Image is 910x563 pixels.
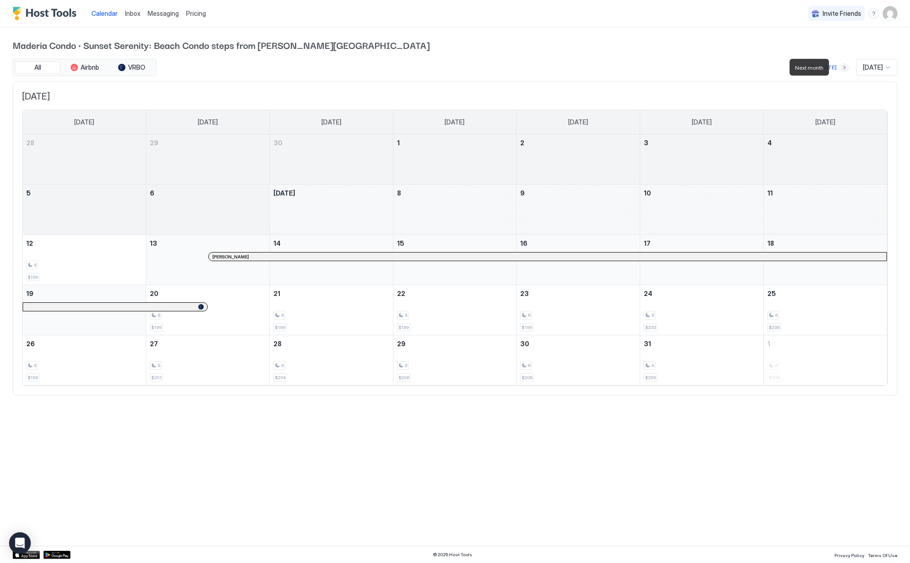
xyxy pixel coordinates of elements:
a: October 13, 2025 [146,235,269,252]
td: October 28, 2025 [269,335,393,386]
span: [DATE] [74,118,94,126]
button: Airbnb [62,61,107,74]
div: Google Play Store [43,551,71,559]
td: October 24, 2025 [640,285,764,335]
span: 22 [397,290,405,297]
span: 6 [775,312,778,318]
span: All [34,63,41,72]
span: VRBO [128,63,145,72]
a: October 24, 2025 [640,285,763,302]
a: Calendar [91,9,118,18]
span: 11 [767,189,773,197]
span: [DATE] [445,118,465,126]
span: 28 [273,340,282,348]
a: Privacy Policy [834,550,864,559]
a: September 28, 2025 [23,134,146,151]
td: September 30, 2025 [269,134,393,185]
td: September 29, 2025 [146,134,270,185]
span: 6 [651,312,654,318]
td: October 15, 2025 [393,235,517,285]
a: Saturday [806,110,844,134]
span: $199 [151,324,162,330]
a: October 16, 2025 [517,235,640,252]
a: October 7, 2025 [270,185,393,201]
a: October 22, 2025 [393,285,517,302]
span: 3 [644,139,648,147]
button: All [15,61,60,74]
span: Terms Of Use [868,553,897,558]
a: October 23, 2025 [517,285,640,302]
span: 29 [150,139,158,147]
span: 21 [273,290,280,297]
span: $199 [522,324,532,330]
span: $199 [275,324,285,330]
td: October 27, 2025 [146,335,270,386]
td: October 4, 2025 [763,134,887,185]
div: tab-group [13,59,157,76]
span: $199 [28,274,38,280]
div: menu [868,8,879,19]
span: © 2025 Host Tools [433,552,472,558]
span: Privacy Policy [834,553,864,558]
span: Maderia Condo · Sunset Serenity: Beach Condo steps from [PERSON_NAME][GEOGRAPHIC_DATA] [13,38,897,52]
div: App Store [13,551,40,559]
a: October 19, 2025 [23,285,146,302]
span: $233 [645,324,656,330]
a: October 21, 2025 [270,285,393,302]
span: 10 [644,189,651,197]
a: October 10, 2025 [640,185,763,201]
a: October 12, 2025 [23,235,146,252]
td: October 22, 2025 [393,285,517,335]
a: October 31, 2025 [640,335,763,352]
span: 30 [273,139,283,147]
td: October 30, 2025 [517,335,640,386]
a: Monday [189,110,227,134]
a: October 20, 2025 [146,285,269,302]
a: October 4, 2025 [764,134,887,151]
td: October 17, 2025 [640,235,764,285]
span: 1 [767,340,770,348]
span: [DATE] [321,118,341,126]
span: $199 [28,375,38,381]
td: November 1, 2025 [763,335,887,386]
span: [DATE] [692,118,712,126]
a: October 18, 2025 [764,235,887,252]
a: October 5, 2025 [23,185,146,201]
td: October 14, 2025 [269,235,393,285]
a: Tuesday [312,110,350,134]
span: 16 [520,239,527,247]
a: Host Tools Logo [13,7,81,20]
span: 6 [158,363,160,368]
span: 18 [767,239,774,247]
span: Airbnb [81,63,99,72]
td: October 2, 2025 [517,134,640,185]
a: October 26, 2025 [23,335,146,352]
td: October 12, 2025 [23,235,146,285]
span: 25 [767,290,776,297]
a: October 29, 2025 [393,335,517,352]
span: $199 [398,324,409,330]
span: 20 [150,290,158,297]
td: October 7, 2025 [269,185,393,235]
span: 6 [528,363,531,368]
a: October 11, 2025 [764,185,887,201]
span: 14 [273,239,281,247]
a: Messaging [148,9,179,18]
a: Terms Of Use [868,550,897,559]
a: October 14, 2025 [270,235,393,252]
a: October 28, 2025 [270,335,393,352]
a: Sunday [65,110,103,134]
a: October 27, 2025 [146,335,269,352]
td: October 3, 2025 [640,134,764,185]
span: 30 [520,340,529,348]
a: October 30, 2025 [517,335,640,352]
a: September 29, 2025 [146,134,269,151]
span: 23 [520,290,529,297]
div: User profile [883,6,897,21]
span: 2 [520,139,524,147]
span: 6 [34,363,37,368]
td: October 20, 2025 [146,285,270,335]
td: October 31, 2025 [640,335,764,386]
span: $204 [275,375,286,381]
a: Friday [683,110,721,134]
